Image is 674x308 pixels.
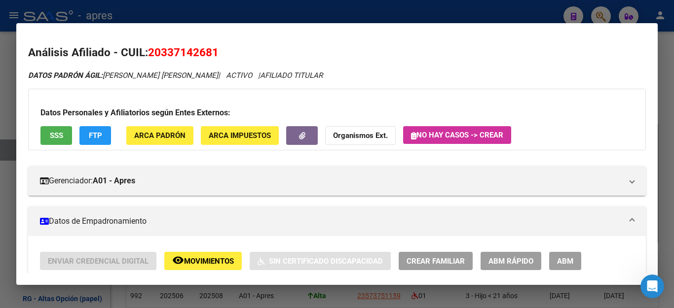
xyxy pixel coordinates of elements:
div: oki, es que lo reinforme 2 veces [71,42,182,52]
button: ABM Rápido [481,252,541,270]
button: SSS [40,126,72,144]
div: y me lo rechazo [127,64,182,74]
span: Crear Familiar [407,257,465,266]
div: Soporte • Hace 4m [16,192,73,198]
button: ARCA Impuestos [201,126,279,144]
span: SSS [50,132,63,140]
div: Valeria dice… [8,58,189,88]
button: ABM [549,252,581,270]
textarea: Escribe un mensaje... [8,212,189,229]
div: gracias! [146,207,189,229]
div: Le detallamos los mails de la SSSalud para poder consultar:[EMAIL_ADDRESS][DOMAIN_NAME]Soporte • ... [8,149,162,190]
span: ARCA Impuestos [209,132,271,140]
p: Activo [48,12,68,22]
span: AFILIADO TITULAR [260,71,323,80]
div: Soporte dice… [8,88,189,149]
span: [PERSON_NAME] [PERSON_NAME] [28,71,218,80]
mat-expansion-panel-header: Datos de Empadronamiento [28,206,646,236]
a: [EMAIL_ADDRESS][DOMAIN_NAME] [16,174,137,182]
button: Inicio [172,4,191,23]
span: Movimientos [184,257,234,266]
div: Le detallamos los mails de la SSSalud para poder consultar: [16,155,154,174]
span: Sin Certificado Discapacidad [269,257,383,266]
mat-panel-title: Datos de Empadronamiento [40,215,622,227]
h2: Análisis Afiliado - CUIL: [28,44,646,61]
span: No hay casos -> Crear [411,131,503,139]
div: Valeria dice… [8,207,189,241]
button: Sin Certificado Discapacidad [250,252,391,270]
button: FTP [79,126,111,144]
div: Entonces lo mejor es consultar en la SSS para que le indiquen bien el motivo del rechazo. Tal vez... [8,88,162,148]
strong: A01 - Apres [93,175,135,187]
span: ABM [557,257,573,266]
div: y me lo rechazo [119,58,189,80]
mat-expansion-panel-header: Gerenciador:A01 - Apres [28,166,646,196]
div: Valeria dice… [8,36,189,59]
button: ARCA Padrón [126,126,193,144]
button: Movimientos [164,252,242,270]
div: Soporte dice… [8,149,189,207]
span: FTP [89,132,102,140]
button: Selector de emoji [15,233,23,240]
span: 20337142681 [148,46,219,59]
div: Profile image for Soporte [28,5,44,21]
div: Entonces lo mejor es consultar en la SSS para que le indiquen bien el motivo del rechazo. Tal vez... [16,94,154,142]
span: ARCA Padrón [134,132,186,140]
div: oki, es que lo reinforme 2 veces [63,36,189,58]
mat-panel-title: Gerenciador: [40,175,622,187]
h1: Soporte [48,5,78,12]
i: | ACTIVO | [28,71,323,80]
button: Adjuntar un archivo [47,233,55,240]
mat-icon: remove_red_eye [172,254,184,266]
button: Organismos Ext. [325,126,396,144]
span: ABM Rápido [488,257,533,266]
strong: DATOS PADRÓN ÁGIL: [28,71,103,80]
button: go back [6,4,25,23]
button: No hay casos -> Crear [403,126,511,144]
iframe: Intercom live chat [640,274,664,298]
strong: Organismos Ext. [333,132,388,140]
button: Enviar un mensaje… [169,229,185,244]
span: Enviar Credencial Digital [48,257,149,266]
button: Selector de gif [31,233,39,240]
button: Enviar Credencial Digital [40,252,156,270]
button: Crear Familiar [399,252,473,270]
h3: Datos Personales y Afiliatorios según Entes Externos: [40,107,634,119]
